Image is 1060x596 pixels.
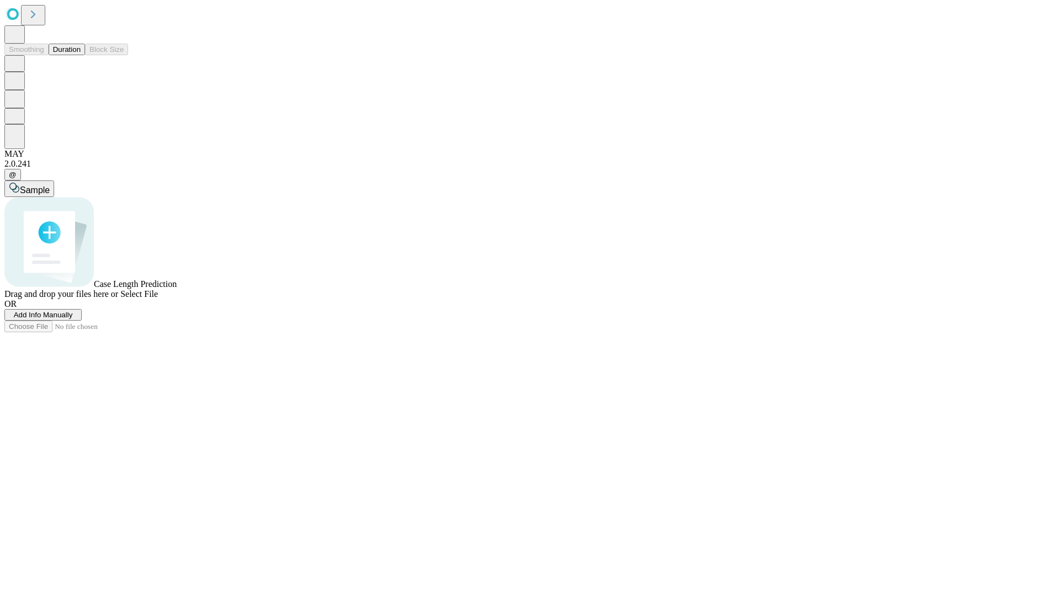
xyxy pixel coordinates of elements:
[4,309,82,321] button: Add Info Manually
[4,180,54,197] button: Sample
[4,44,49,55] button: Smoothing
[4,159,1056,169] div: 2.0.241
[9,171,17,179] span: @
[94,279,177,289] span: Case Length Prediction
[4,169,21,180] button: @
[120,289,158,299] span: Select File
[14,311,73,319] span: Add Info Manually
[49,44,85,55] button: Duration
[4,289,118,299] span: Drag and drop your files here or
[85,44,128,55] button: Block Size
[4,149,1056,159] div: MAY
[4,299,17,308] span: OR
[20,185,50,195] span: Sample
